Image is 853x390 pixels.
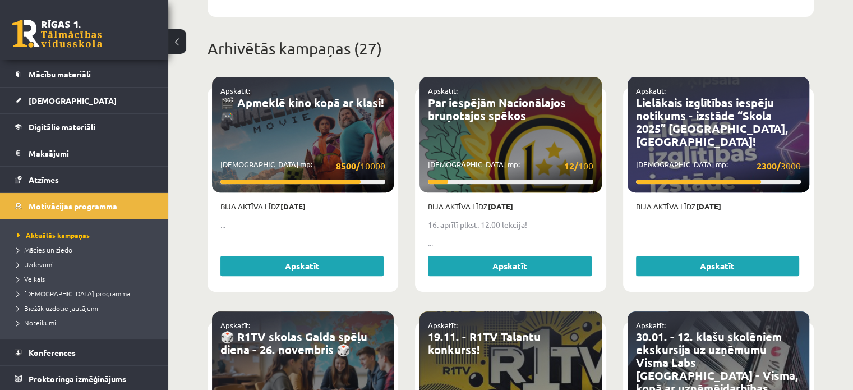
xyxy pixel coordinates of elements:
[29,122,95,132] span: Digitālie materiāli
[696,201,721,211] strong: [DATE]
[336,159,385,173] span: 10000
[220,320,250,330] a: Apskatīt:
[636,159,801,173] p: [DEMOGRAPHIC_DATA] mp:
[17,274,45,283] span: Veikals
[757,160,781,172] strong: 2300/
[15,193,154,219] a: Motivācijas programma
[17,288,157,299] a: [DEMOGRAPHIC_DATA] programma
[29,140,154,166] legend: Maksājumi
[488,201,513,211] strong: [DATE]
[428,256,591,276] a: Apskatīt
[17,231,90,240] span: Aktuālās kampaņas
[564,160,578,172] strong: 12/
[29,175,59,185] span: Atzīmes
[15,88,154,113] a: [DEMOGRAPHIC_DATA]
[15,167,154,192] a: Atzīmes
[428,219,527,230] strong: 16. aprīlī plkst. 12.00 lekcija!
[428,159,593,173] p: [DEMOGRAPHIC_DATA] mp:
[428,329,541,357] a: 19.11. - R1TV Talantu konkurss!
[220,329,367,357] a: 🎲 R1TV skolas Galda spēļu diena - 26. novembris 🎲
[636,201,801,212] p: Bija aktīva līdz
[336,160,360,172] strong: 8500/
[220,95,384,123] a: 🎬 Apmeklē kino kopā ar klasi! 🎮
[208,37,814,61] p: Arhivētās kampaņas (27)
[17,303,157,313] a: Biežāk uzdotie jautājumi
[29,95,117,105] span: [DEMOGRAPHIC_DATA]
[17,289,130,298] span: [DEMOGRAPHIC_DATA] programma
[428,320,458,330] a: Apskatīt:
[428,95,566,123] a: Par iespējām Nacionālajos bruņotajos spēkos
[428,86,458,95] a: Apskatīt:
[29,347,76,357] span: Konferences
[428,201,593,212] p: Bija aktīva līdz
[29,374,126,384] span: Proktoringa izmēģinājums
[564,159,593,173] span: 100
[17,274,157,284] a: Veikals
[29,69,91,79] span: Mācību materiāli
[17,245,72,254] span: Mācies un ziedo
[29,201,117,211] span: Motivācijas programma
[280,201,306,211] strong: [DATE]
[15,114,154,140] a: Digitālie materiāli
[17,304,98,313] span: Biežāk uzdotie jautājumi
[17,260,54,269] span: Uzdevumi
[12,20,102,48] a: Rīgas 1. Tālmācības vidusskola
[15,339,154,365] a: Konferences
[636,86,666,95] a: Apskatīt:
[220,201,385,212] p: Bija aktīva līdz
[220,159,385,173] p: [DEMOGRAPHIC_DATA] mp:
[636,320,666,330] a: Apskatīt:
[636,95,788,149] a: Lielākais izglītības iespēju notikums - izstāde “Skola 2025” [GEOGRAPHIC_DATA], [GEOGRAPHIC_DATA]!
[17,318,56,327] span: Noteikumi
[15,61,154,87] a: Mācību materiāli
[757,159,801,173] span: 3000
[17,230,157,240] a: Aktuālās kampaņas
[220,86,250,95] a: Apskatīt:
[428,237,593,249] p: ...
[15,140,154,166] a: Maksājumi
[636,256,799,276] a: Apskatīt
[220,256,384,276] a: Apskatīt
[17,318,157,328] a: Noteikumi
[17,259,157,269] a: Uzdevumi
[17,245,157,255] a: Mācies un ziedo
[220,219,385,231] p: ...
